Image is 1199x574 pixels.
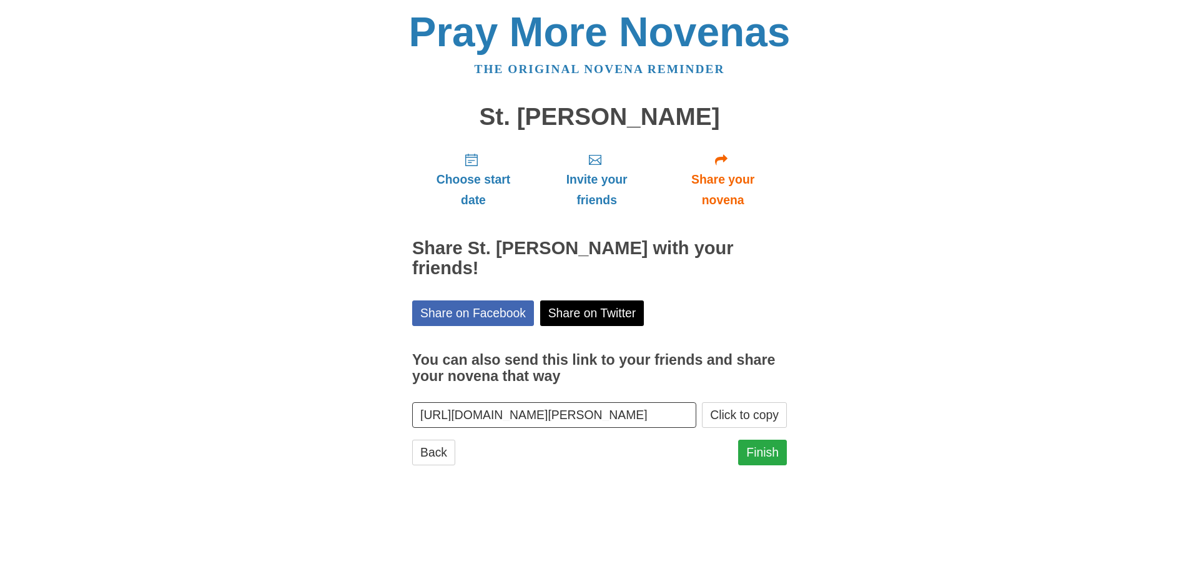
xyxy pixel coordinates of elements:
[412,440,455,465] a: Back
[738,440,787,465] a: Finish
[535,142,659,217] a: Invite your friends
[412,142,535,217] a: Choose start date
[425,169,522,210] span: Choose start date
[702,402,787,428] button: Click to copy
[671,169,774,210] span: Share your novena
[540,300,644,326] a: Share on Twitter
[412,104,787,131] h1: St. [PERSON_NAME]
[412,239,787,279] h2: Share St. [PERSON_NAME] with your friends!
[412,352,787,384] h3: You can also send this link to your friends and share your novena that way
[659,142,787,217] a: Share your novena
[412,300,534,326] a: Share on Facebook
[409,9,791,55] a: Pray More Novenas
[547,169,646,210] span: Invite your friends
[475,62,725,76] a: The original novena reminder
